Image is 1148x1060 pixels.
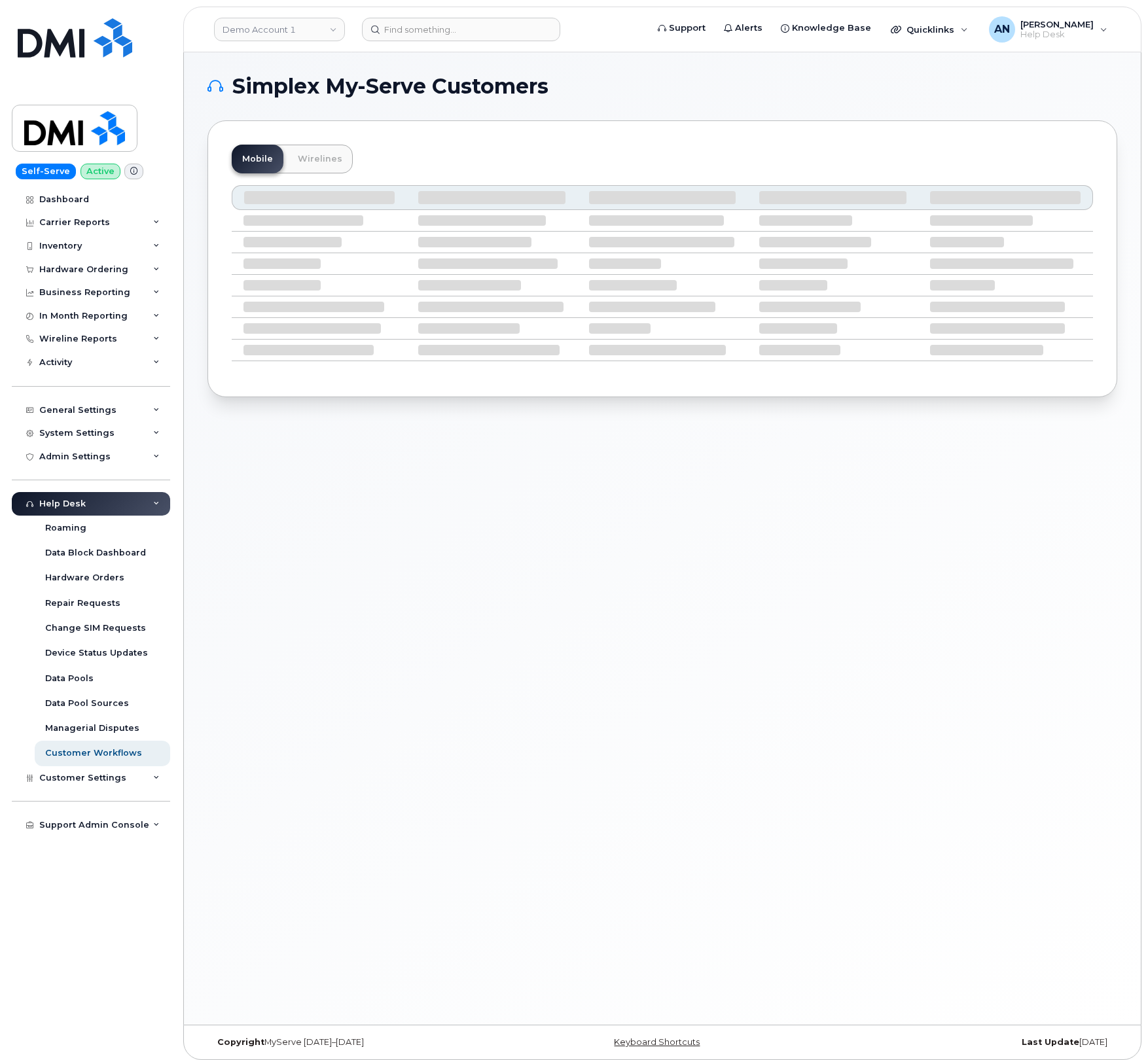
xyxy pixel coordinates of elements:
[207,1037,511,1048] div: MyServe [DATE]–[DATE]
[232,145,283,173] a: Mobile
[217,1037,264,1047] strong: Copyright
[1022,1037,1079,1047] strong: Last Update
[614,1037,700,1047] a: Keyboard Shortcuts
[232,77,548,96] span: Simplex My-Serve Customers
[814,1037,1117,1048] div: [DATE]
[287,145,353,173] a: Wirelines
